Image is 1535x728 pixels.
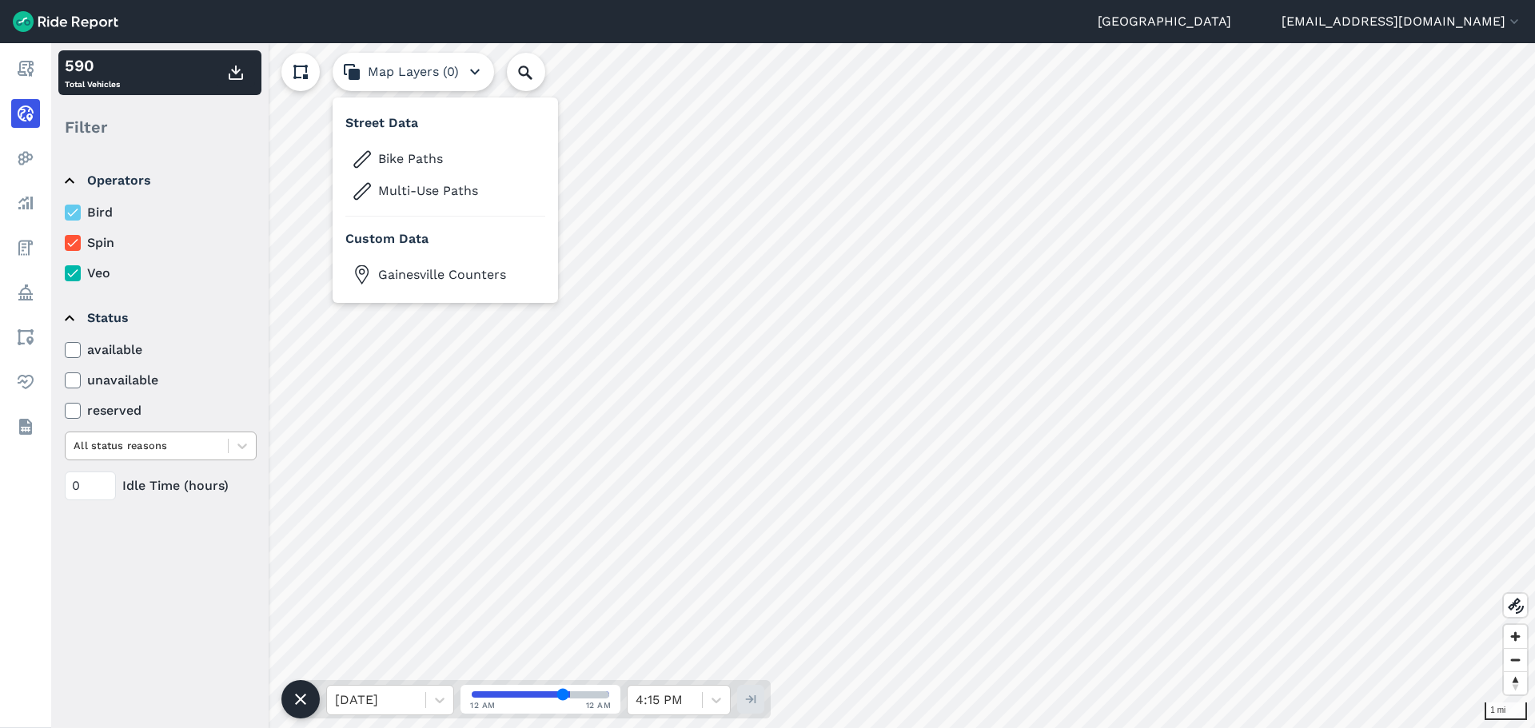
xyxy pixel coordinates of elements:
a: Datasets [11,412,40,441]
span: 12 AM [586,699,612,711]
a: Report [11,54,40,83]
div: Total Vehicles [65,54,120,92]
span: Gainesville Counters [378,265,538,284]
button: Map Layers (0) [333,53,494,91]
span: Multi-Use Paths [378,181,538,201]
button: [EMAIL_ADDRESS][DOMAIN_NAME] [1282,12,1522,31]
div: Idle Time (hours) [65,471,257,500]
div: 1 mi [1485,702,1527,720]
label: unavailable [65,371,257,390]
a: [GEOGRAPHIC_DATA] [1098,12,1231,31]
span: Bike Paths [378,149,538,169]
label: Bird [65,203,257,222]
h3: Custom Data [345,229,545,255]
a: Heatmaps [11,144,40,173]
a: Areas [11,323,40,352]
summary: Operators [65,158,254,203]
button: Gainesville Counters [345,261,545,287]
span: 12 AM [470,699,496,711]
button: Bike Paths [345,145,545,171]
div: 590 [65,54,120,78]
label: Spin [65,233,257,253]
a: Analyze [11,189,40,217]
a: Fees [11,233,40,262]
a: Policy [11,278,40,307]
button: Multi-Use Paths [345,177,545,203]
h3: Street Data [345,113,545,139]
label: Veo [65,264,257,283]
a: Health [11,368,40,396]
a: Realtime [11,99,40,128]
button: Reset bearing to north [1504,671,1527,694]
label: available [65,340,257,360]
div: Filter [58,102,261,152]
input: Search Location or Vehicles [507,53,571,91]
summary: Status [65,296,254,340]
img: Ride Report [13,11,118,32]
button: Zoom out [1504,648,1527,671]
label: reserved [65,401,257,420]
canvas: Map [51,43,1535,728]
button: Zoom in [1504,625,1527,648]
